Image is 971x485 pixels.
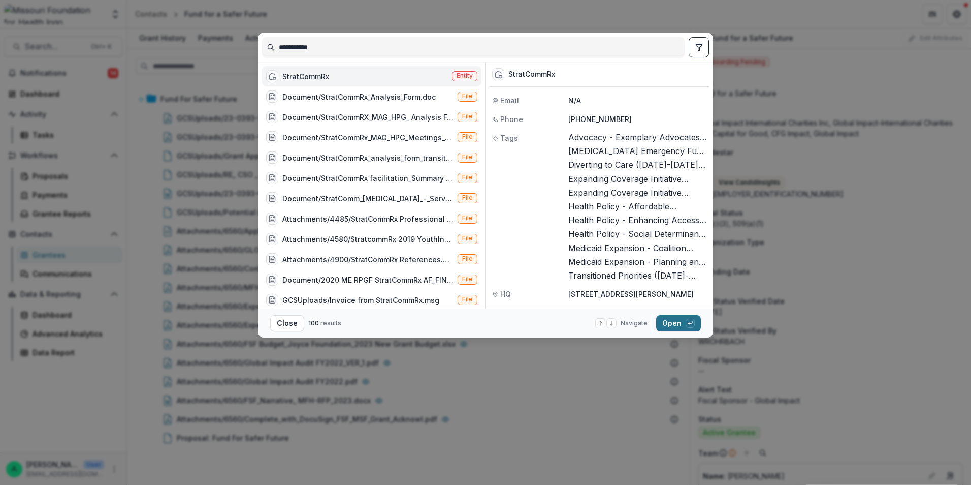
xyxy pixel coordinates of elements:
span: Entity [457,72,473,79]
div: Document/2020 ME RPGF StratCommRx AF_FINAL.doc [282,275,454,285]
div: StratCommRx [508,70,555,79]
div: StratCommRx [282,71,329,82]
span: Navigate [621,319,648,328]
span: Email [500,95,519,106]
p: 272948142 [568,308,707,318]
span: File [462,174,473,181]
span: Health Policy - Enhancing Access to Care [568,216,707,225]
button: toggle filters [689,37,709,57]
span: File [462,154,473,161]
div: Document/StratComm_[MEDICAL_DATA]_-_Service_Final.docx [282,193,454,204]
p: [STREET_ADDRESS][PERSON_NAME] [568,289,707,299]
div: Document/StratCommRX_MAG_HPG_ Analysis Form_ver_1.doc [282,112,454,123]
span: Transitioned Priorities ([DATE]-[DATE]) - Expanding Coverage ([DATE]-[DATE]) [568,271,707,281]
div: Document/StratCommRx_analysis_form_transitioned_EC_2019_FINAL.doc [282,153,454,163]
span: EIN [500,308,512,318]
span: File [462,235,473,242]
span: File [462,215,473,222]
span: [MEDICAL_DATA] Emergency Fund (2020) [568,146,707,156]
div: GCSUploads/Invoice from StratCommRx.msg [282,295,439,306]
span: File [462,194,473,201]
button: Close [270,315,304,331]
span: File [462,93,473,100]
div: Document/StratCommRx_Analysis_Form.doc [282,92,436,102]
div: Attachments/4580/StratcommRx 2019 YouthInNeed-CCRB Proposal FINAL.pdf [282,234,454,245]
span: Phone [500,114,523,125]
span: 100 [308,319,319,327]
span: Health Policy - Affordable Coverage [GEOGRAPHIC_DATA] ([DATE]-[DATE]) [568,202,707,211]
span: results [320,319,341,327]
span: HQ [500,289,511,299]
span: File [462,296,473,303]
span: File [462,255,473,262]
span: File [462,113,473,120]
div: Attachments/4485/StratCommRx Professional References.docx [282,214,454,224]
span: Expanding Coverage Initiative ([DATE]-[DATE]) - Consumer Assistance [568,174,707,184]
span: Medicaid Expansion - Planning and Analysis ([DATE]-[DATE]) [568,257,707,267]
span: Tags [500,133,518,143]
span: File [462,133,473,140]
span: Diverting to Care ([DATE]-[DATE]) - Learning and Adaptation [568,160,707,170]
div: Document/StratCommRx facilitation_Summary Form FINAL.docx [282,173,454,184]
span: Advocacy - Exemplary Advocates ([DATE]-[DATE]) [568,133,707,142]
span: File [462,276,473,283]
button: Open [656,315,701,331]
div: Attachments/4900/StratCommRx References.docx [282,254,454,265]
p: [PHONE_NUMBER] [568,114,707,125]
span: Expanding Coverage Initiative ([DATE]-[DATE]) - Initiative Support [568,188,707,198]
span: Medicaid Expansion - Coalition Support and Learning ([DATE]-[DATE]) [568,244,707,253]
p: N/A [568,95,707,106]
span: Health Policy - Social Determinants of Health [568,229,707,239]
div: Document/StratCommRx_MAG_HPG_Meetings__Analysis_Form__2019.doc [282,132,454,143]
